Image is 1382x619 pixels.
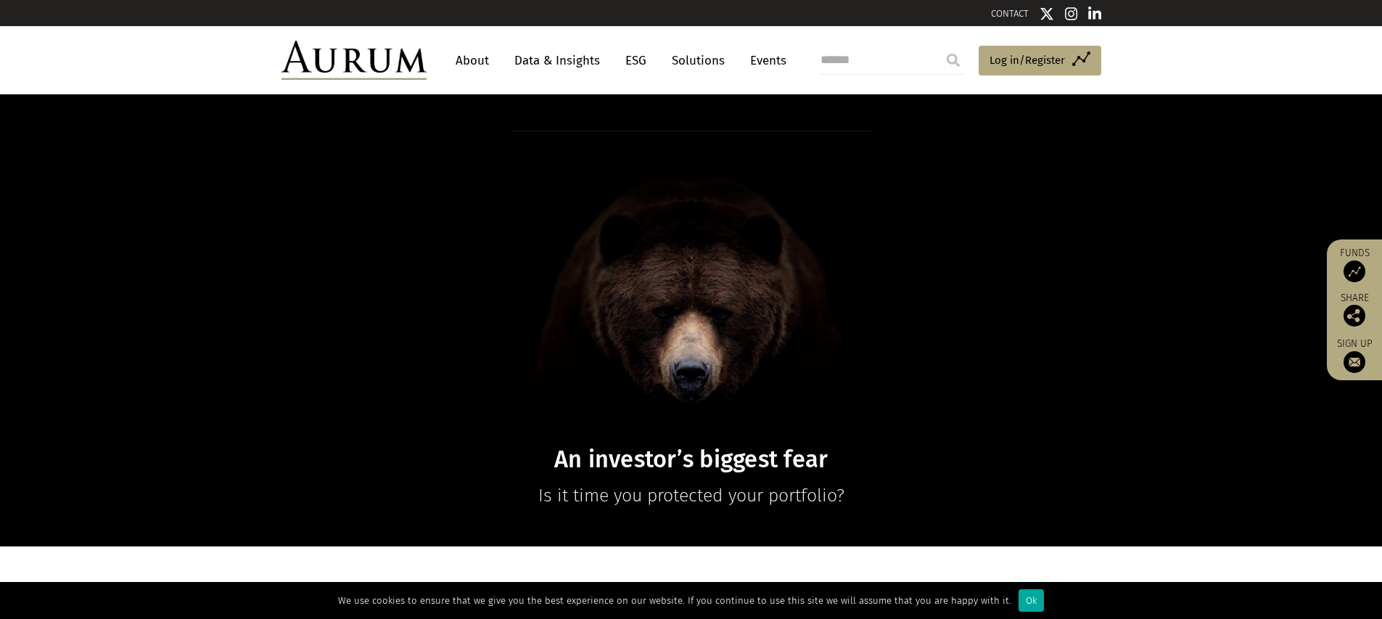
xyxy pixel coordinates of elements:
[1040,7,1054,21] img: Twitter icon
[1344,261,1365,282] img: Access Funds
[281,41,427,80] img: Aurum
[991,8,1029,19] a: CONTACT
[1019,589,1044,612] div: Ok
[618,47,654,74] a: ESG
[990,52,1065,69] span: Log in/Register
[411,446,971,474] h1: An investor’s biggest fear
[1334,247,1375,282] a: Funds
[1088,7,1101,21] img: Linkedin icon
[1065,7,1078,21] img: Instagram icon
[979,46,1101,76] a: Log in/Register
[1344,351,1365,373] img: Sign up to our newsletter
[743,47,786,74] a: Events
[448,47,496,74] a: About
[1344,305,1365,327] img: Share this post
[411,481,971,510] p: Is it time you protected your portfolio?
[939,46,968,75] input: Submit
[665,47,732,74] a: Solutions
[1334,293,1375,327] div: Share
[507,47,607,74] a: Data & Insights
[1334,337,1375,373] a: Sign up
